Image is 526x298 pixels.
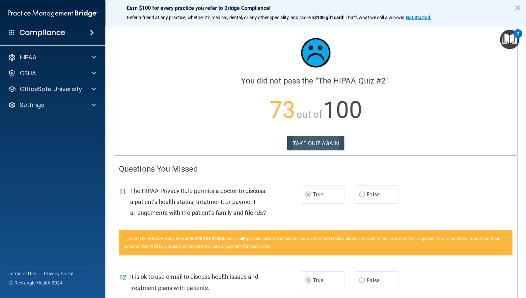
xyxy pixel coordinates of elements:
a: Privacy Policy [44,270,73,277]
span: Refer a friend at any practice, whether it's medical, dental, or any other speciality, and score a [127,15,314,20]
strong: Get Started [406,15,430,20]
a: Settings [8,101,96,109]
a: Get Started [406,15,431,20]
span: The HIPAA Quiz #2 [318,76,386,85]
span: 73 [269,96,295,123]
span: True. The HIPAA Privacy Rule at specifically permits covered entities to share information that i... [124,236,499,249]
p: Settings [20,101,44,109]
p: HIPAA [20,53,37,61]
button: Close [514,2,521,13]
span: 100 [323,96,362,123]
img: sad_face.ecc698e2.jpg [296,33,336,73]
input: True [305,278,311,283]
input: True [305,192,311,197]
h4: Questions You Missed [119,165,512,173]
img: PMB logo [8,7,97,20]
span: False [367,277,379,283]
a: Terms of Use [9,270,36,277]
p: Earn $100 for every practice you refer to Bridge Compliance! [127,5,505,11]
span: False [367,191,379,198]
strong: $100 gift card [314,15,343,20]
span: ! That's what we call a win-win. [343,15,406,20]
input: False [359,192,365,197]
input: False [359,278,365,283]
span: True [313,277,323,283]
button: Open Resource Center, 2 new notifications [500,30,519,49]
p: OfficeSafe University [20,85,82,93]
button: TAKE QUIZ AGAIN [287,136,344,150]
h4: You did not pass the " ". [119,77,512,85]
a: OfficeSafe University [8,85,96,93]
span: The HIPAA Privacy Rule permits a doctor to discuss a patient’s health status, treatment, or payme... [130,187,266,216]
span: It is ok to use e-mail to discuss health issues and treatment plans with patients. [130,273,258,291]
span: 11 [119,187,126,195]
span: out of [296,109,322,120]
span: Ⓒ Rectangle Health 2024 [9,280,63,286]
h4: Compliance [19,28,65,37]
a: OSHA [8,69,96,77]
span: 12 [119,273,126,281]
p: OSHA [20,69,36,77]
div: 2 [517,34,519,42]
a: 45 CFR 164.510(b) [188,236,224,241]
span: True [313,191,323,198]
a: HIPAA [8,53,96,61]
